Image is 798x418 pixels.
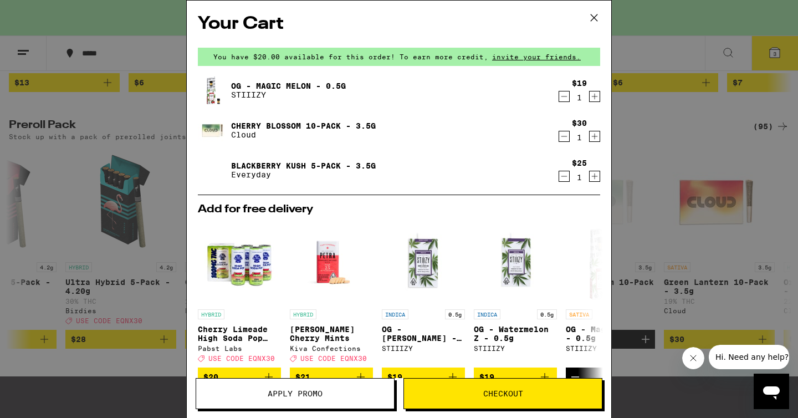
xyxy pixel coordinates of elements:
button: Decrement [566,368,585,386]
button: Add to bag [382,368,465,386]
a: Open page for Cherry Limeade High Soda Pop 25mg - 4 Pack from Pabst Labs [198,221,281,368]
p: SATIVA [566,309,592,319]
p: OG - Watermelon Z - 0.5g [474,325,557,343]
span: USE CODE EQNX30 [208,355,275,362]
button: Increment [589,91,600,102]
h2: Your Cart [198,12,600,37]
p: 0.5g [445,309,465,319]
iframe: Button to launch messaging window [754,374,789,409]
iframe: Close message [682,347,704,369]
img: Cherry Blossom 10-Pack - 3.5g [198,115,229,146]
img: OG - Magic Melon - 0.5g [198,75,229,106]
a: Open page for Petra Tart Cherry Mints from Kiva Confections [290,221,373,368]
a: Open page for OG - Watermelon Z - 0.5g from STIIIZY [474,221,557,368]
a: Open page for OG - King Louis XIII - 0.5g from STIIIZY [382,221,465,368]
p: INDICA [474,309,500,319]
span: Apply Promo [268,390,323,397]
button: Add to bag [290,368,373,386]
p: Cloud [231,130,376,139]
p: INDICA [382,309,408,319]
p: HYBRID [290,309,316,319]
button: Increment [589,171,600,182]
p: STIIIZY [231,90,346,99]
button: Increment [589,131,600,142]
button: Decrement [559,131,570,142]
div: STIIIZY [474,345,557,352]
div: 1 [572,173,587,182]
a: Open page for OG - Magic Melon - 0.5g from STIIIZY [566,221,649,368]
button: Decrement [559,171,570,182]
div: 1 [572,133,587,142]
p: OG - Magic Melon - 0.5g [566,325,649,343]
iframe: Message from company [709,345,789,369]
span: invite your friends. [488,53,585,60]
div: 1 [605,373,610,381]
a: Cherry Blossom 10-Pack - 3.5g [231,121,376,130]
img: STIIIZY - OG - Watermelon Z - 0.5g [474,221,557,304]
a: Blackberry Kush 5-Pack - 3.5g [231,161,376,170]
h2: Add for free delivery [198,204,600,215]
span: Checkout [483,390,523,397]
img: Pabst Labs - Cherry Limeade High Soda Pop 25mg - 4 Pack [198,221,281,304]
button: Checkout [403,378,602,409]
span: $19 [387,373,402,381]
a: OG - Magic Melon - 0.5g [231,81,346,90]
div: You have $20.00 available for this order! To earn more credit,invite your friends. [198,48,600,66]
div: STIIIZY [566,345,649,352]
span: $20 [203,373,218,381]
button: Apply Promo [196,378,395,409]
p: OG - [PERSON_NAME] - 0.5g [382,325,465,343]
img: STIIIZY - OG - King Louis XIII - 0.5g [382,221,465,304]
p: [PERSON_NAME] Cherry Mints [290,325,373,343]
p: Cherry Limeade High Soda Pop 25mg - 4 Pack [198,325,281,343]
p: 0.5g [537,309,557,319]
button: Add to bag [198,368,281,386]
div: 1 [572,93,587,102]
div: Kiva Confections [290,345,373,352]
div: $30 [572,119,587,128]
div: $19 [572,79,587,88]
span: You have $20.00 available for this order! To earn more credit, [213,53,488,60]
div: $25 [572,159,587,167]
span: $21 [295,373,310,381]
div: Pabst Labs [198,345,281,352]
div: STIIIZY [382,345,465,352]
p: Everyday [231,170,376,179]
img: Blackberry Kush 5-Pack - 3.5g [198,155,229,186]
img: Kiva Confections - Petra Tart Cherry Mints [290,221,373,304]
span: USE CODE EQNX30 [300,355,367,362]
button: Decrement [559,91,570,102]
span: $19 [479,373,494,381]
button: Add to bag [474,368,557,386]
